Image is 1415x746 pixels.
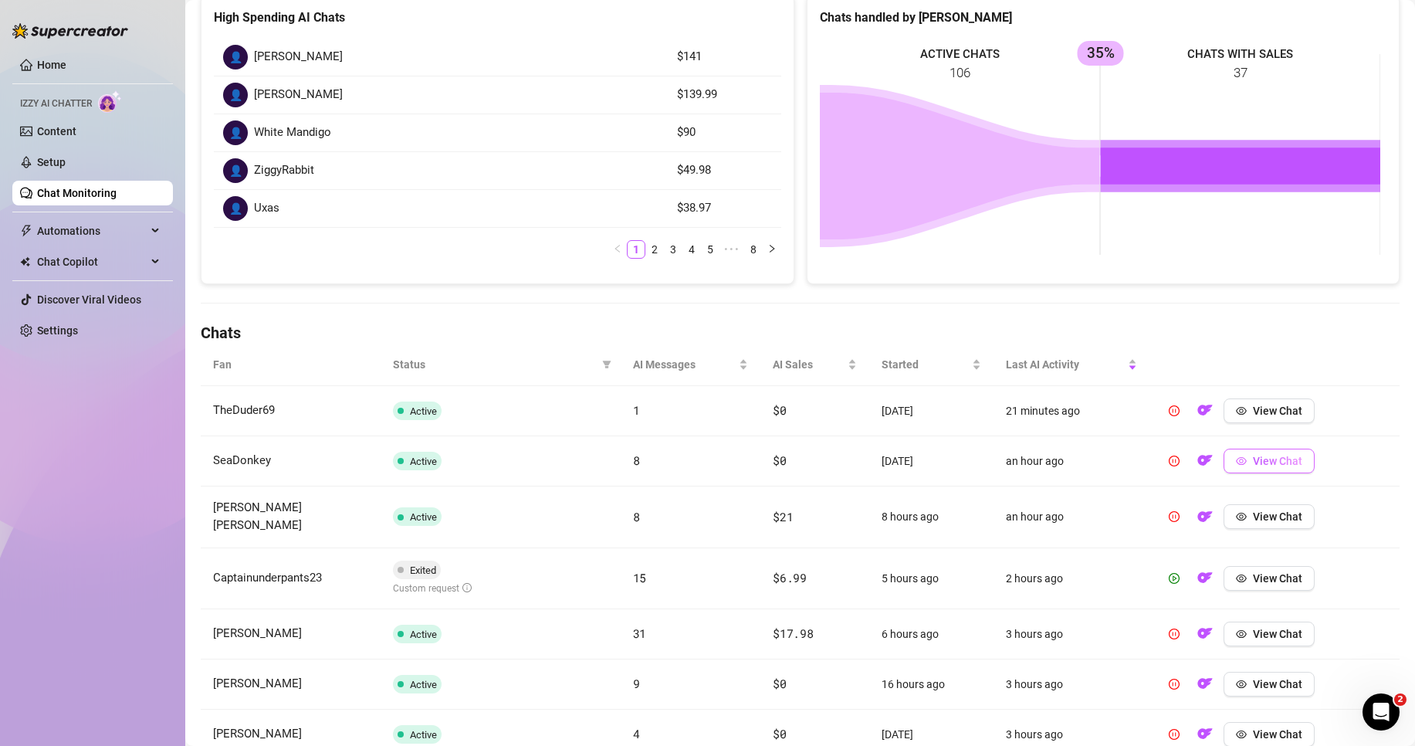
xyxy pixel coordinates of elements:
a: OF [1193,681,1217,693]
a: 2 [646,241,663,258]
div: 👤 [223,158,248,183]
button: View Chat [1224,449,1315,473]
a: OF [1193,731,1217,744]
td: an hour ago [994,487,1149,548]
span: ZiggyRabbit [254,161,314,180]
li: 8 [744,240,763,259]
a: Chat Monitoring [37,187,117,199]
img: OF [1197,676,1213,691]
span: ••• [719,240,744,259]
span: SeaDonkey [213,453,271,467]
span: left [613,244,622,253]
span: [PERSON_NAME] [213,727,302,741]
a: OF [1193,514,1217,527]
a: 4 [683,241,700,258]
a: Discover Viral Videos [37,293,141,306]
span: eye [1236,573,1247,584]
iframe: Intercom live chat [1363,693,1400,731]
span: $6.99 [773,570,807,585]
span: filter [602,360,611,369]
td: 3 hours ago [994,609,1149,660]
span: $21 [773,509,793,524]
span: [PERSON_NAME] [254,86,343,104]
button: View Chat [1224,672,1315,697]
span: View Chat [1253,728,1302,741]
img: OF [1197,402,1213,418]
li: 4 [682,240,701,259]
img: OF [1197,509,1213,524]
span: Izzy AI Chatter [20,97,92,111]
img: OF [1197,453,1213,468]
a: 1 [628,241,645,258]
span: Active [410,405,437,417]
span: eye [1236,456,1247,466]
span: Active [410,729,437,741]
li: Next 5 Pages [719,240,744,259]
article: $49.98 [677,161,772,180]
span: View Chat [1253,455,1302,467]
button: OF [1193,566,1217,591]
button: OF [1193,622,1217,646]
td: [DATE] [869,386,994,436]
li: 1 [627,240,645,259]
div: High Spending AI Chats [214,8,781,27]
span: pause-circle [1169,729,1180,740]
td: an hour ago [994,436,1149,487]
span: Uxas [254,199,279,218]
span: pause-circle [1169,456,1180,466]
img: logo-BBDzfeDw.svg [12,23,128,39]
td: [DATE] [869,436,994,487]
article: $90 [677,124,772,142]
th: AI Sales [760,344,869,386]
td: 5 hours ago [869,548,994,609]
a: Content [37,125,76,137]
span: eye [1236,405,1247,416]
button: View Chat [1224,398,1315,423]
span: eye [1236,629,1247,639]
span: $0 [773,453,786,468]
td: 6 hours ago [869,609,994,660]
div: 👤 [223,83,248,107]
span: $0 [773,726,786,741]
span: White Mandigo [254,124,331,142]
div: 👤 [223,45,248,70]
div: 👤 [223,120,248,145]
button: OF [1193,504,1217,529]
button: View Chat [1224,622,1315,646]
span: pause-circle [1169,679,1180,690]
a: 5 [702,241,719,258]
img: Chat Copilot [20,256,30,267]
a: Setup [37,156,66,168]
span: Active [410,679,437,690]
span: Automations [37,219,147,243]
button: OF [1193,672,1217,697]
a: 8 [745,241,762,258]
button: OF [1193,398,1217,423]
span: TheDuder69 [213,403,275,417]
span: pause-circle [1169,405,1180,416]
span: View Chat [1253,628,1302,640]
li: Next Page [763,240,781,259]
td: 16 hours ago [869,660,994,710]
li: Previous Page [608,240,627,259]
span: View Chat [1253,678,1302,690]
span: View Chat [1253,572,1302,585]
span: 1 [633,402,640,418]
a: OF [1193,575,1217,588]
span: [PERSON_NAME] [PERSON_NAME] [213,500,302,533]
li: 5 [701,240,719,259]
span: 2 [1394,693,1407,706]
a: OF [1193,458,1217,470]
li: 2 [645,240,664,259]
span: Exited [410,565,436,576]
span: pause-circle [1169,511,1180,522]
span: Captainunderpants23 [213,571,322,585]
th: Started [869,344,994,386]
th: Fan [201,344,381,386]
span: $17.98 [773,626,813,641]
h4: Chats [201,322,1400,344]
div: Chats handled by [PERSON_NAME] [820,8,1387,27]
span: Active [410,629,437,640]
article: $38.97 [677,199,772,218]
button: OF [1193,449,1217,473]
